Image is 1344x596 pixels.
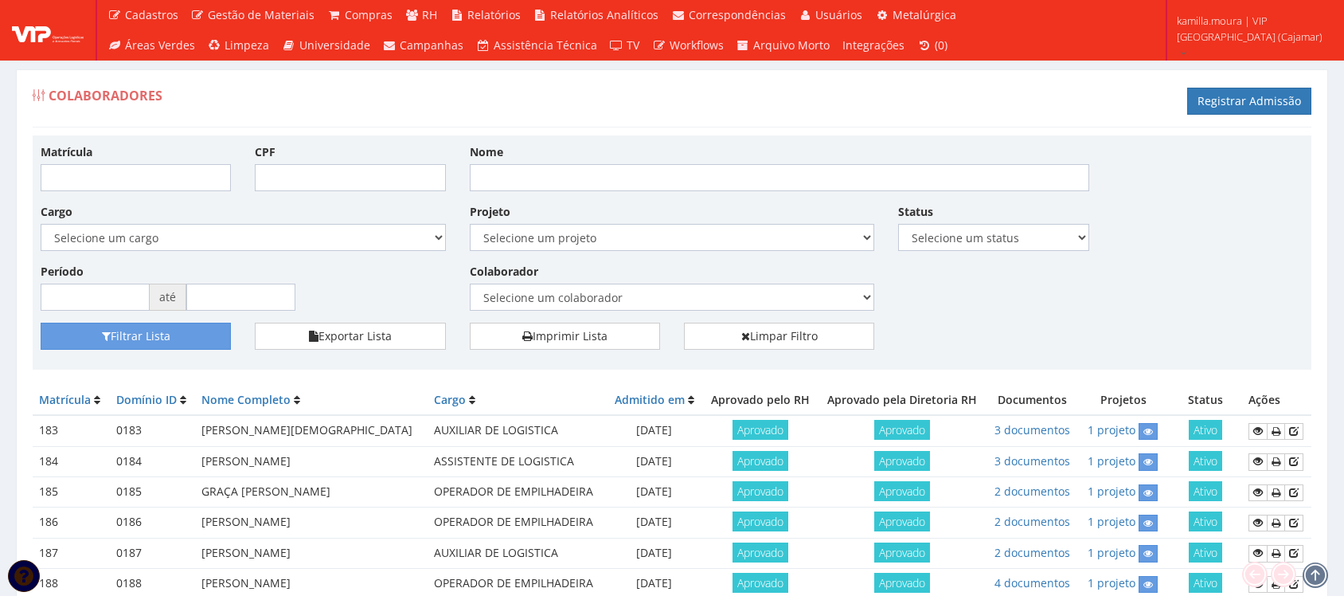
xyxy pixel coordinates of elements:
a: 3 documentos [994,422,1070,437]
a: Áreas Verdes [101,30,201,61]
span: Aprovado [733,481,788,501]
a: Imprimir Lista [470,323,660,350]
td: 183 [33,415,110,446]
a: Registrar Admissão [1187,88,1311,115]
span: Aprovado [874,481,930,501]
td: ASSISTENTE DE LOGISTICA [428,446,606,476]
td: OPERADOR DE EMPILHADEIRA [428,508,606,538]
td: 0186 [110,508,196,538]
th: Documentos [987,386,1078,415]
span: Aprovado [874,451,930,471]
span: Aprovado [874,543,930,563]
label: Colaborador [470,264,538,280]
span: Ativo [1189,481,1222,501]
a: Assistência Técnica [470,30,604,61]
a: Nome Completo [201,392,291,407]
a: 1 projeto [1088,545,1135,560]
a: Matrícula [39,392,91,407]
span: Ativo [1189,543,1222,563]
a: 2 documentos [994,514,1070,529]
td: [DATE] [606,477,701,508]
td: 0185 [110,477,196,508]
td: 0183 [110,415,196,446]
span: Ativo [1189,451,1222,471]
a: Limpar Filtro [684,323,874,350]
span: Aprovado [733,420,788,440]
span: Aprovado [733,451,788,471]
span: Compras [345,7,393,22]
td: 187 [33,538,110,568]
span: Aprovado [874,512,930,531]
label: Matrícula [41,144,92,160]
span: TV [627,37,639,53]
a: 1 projeto [1088,453,1135,469]
span: Usuários [815,7,862,22]
span: Aprovado [874,573,930,593]
label: Período [41,264,84,280]
span: Relatórios [467,7,521,22]
span: Assistência Técnica [494,37,597,53]
td: [PERSON_NAME] [195,538,428,568]
a: 1 projeto [1088,422,1135,437]
span: Correspondências [689,7,786,22]
span: Workflows [670,37,724,53]
td: OPERADOR DE EMPILHADEIRA [428,477,606,508]
td: 184 [33,446,110,476]
span: Ativo [1189,512,1222,531]
a: Workflows [646,30,730,61]
button: Filtrar Lista [41,323,231,350]
td: [DATE] [606,538,701,568]
td: [PERSON_NAME][DEMOGRAPHIC_DATA] [195,415,428,446]
label: Status [898,204,933,220]
label: CPF [255,144,275,160]
img: logo [12,18,84,42]
th: Aprovado pelo RH [702,386,818,415]
td: 0187 [110,538,196,568]
span: Aprovado [733,573,788,593]
a: 3 documentos [994,453,1070,469]
a: Arquivo Morto [730,30,837,61]
span: Colaboradores [49,87,162,104]
a: (0) [911,30,954,61]
button: Exportar Lista [255,323,445,350]
span: Campanhas [400,37,463,53]
span: até [150,284,186,311]
span: Ativo [1189,420,1222,440]
span: Relatórios Analíticos [550,7,658,22]
td: AUXILIAR DE LOGISTICA [428,415,606,446]
a: 2 documentos [994,545,1070,560]
span: Metalúrgica [893,7,956,22]
a: Cargo [434,392,466,407]
th: Aprovado pela Diretoria RH [818,386,987,415]
span: Aprovado [733,543,788,563]
a: Universidade [275,30,377,61]
td: 186 [33,508,110,538]
a: Domínio ID [116,392,177,407]
span: Limpeza [225,37,269,53]
a: 1 projeto [1088,575,1135,590]
td: [PERSON_NAME] [195,508,428,538]
span: Gestão de Materiais [208,7,315,22]
span: RH [422,7,437,22]
span: Integrações [842,37,904,53]
span: Aprovado [733,512,788,531]
a: 1 projeto [1088,514,1135,529]
a: Limpeza [201,30,276,61]
td: [DATE] [606,508,701,538]
a: 1 projeto [1088,484,1135,499]
span: kamilla.moura | VIP [GEOGRAPHIC_DATA] (Cajamar) [1177,13,1323,45]
td: 185 [33,477,110,508]
span: Arquivo Morto [753,37,830,53]
a: 4 documentos [994,575,1070,590]
td: [DATE] [606,446,701,476]
td: 0184 [110,446,196,476]
a: Campanhas [377,30,471,61]
td: GRAÇA [PERSON_NAME] [195,477,428,508]
td: AUXILIAR DE LOGISTICA [428,538,606,568]
label: Cargo [41,204,72,220]
td: [DATE] [606,415,701,446]
th: Status [1168,386,1241,415]
label: Projeto [470,204,510,220]
a: Integrações [836,30,911,61]
a: Admitido em [615,392,685,407]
